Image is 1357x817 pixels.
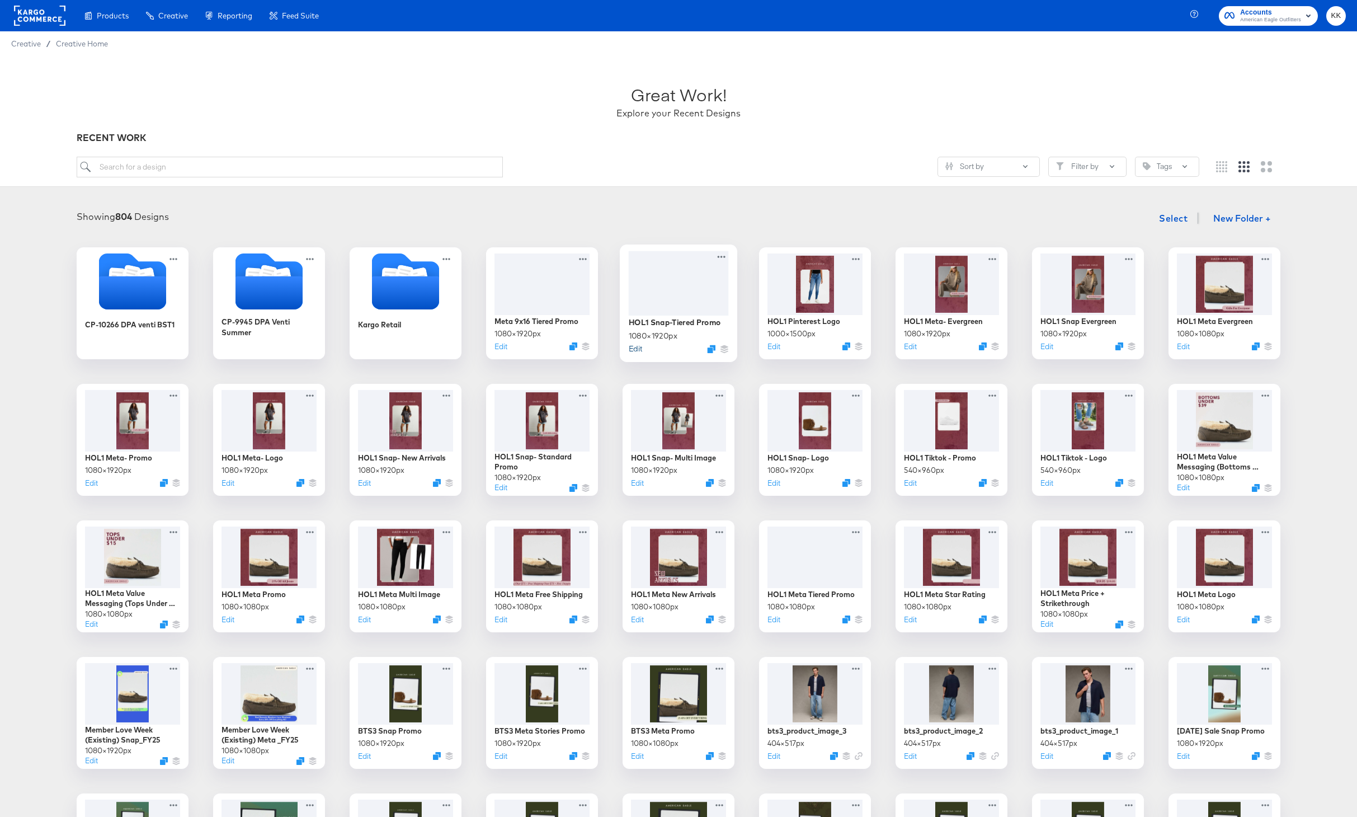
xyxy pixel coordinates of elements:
span: Creative [158,11,188,20]
button: Edit [767,478,780,489]
div: HOL1 Meta Price + Strikethrough [1040,588,1135,609]
div: 404 × 517 px [767,738,804,749]
button: Duplicate [433,479,441,487]
div: Explore your Recent Designs [616,107,741,120]
div: bts3_product_image_1 [1040,726,1118,736]
button: Edit [85,619,98,630]
div: 1080 × 1920 px [85,745,131,756]
button: Edit [1040,619,1053,630]
svg: Duplicate [160,479,168,487]
svg: Duplicate [979,342,987,350]
div: HOL1 Snap- Logo [767,453,829,463]
div: 1080 × 1080 px [358,602,406,612]
div: 540 × 960 px [904,465,944,476]
div: HOL1 Snap- Multi Image1080×1920pxEditDuplicate [623,384,734,496]
button: Edit [222,755,234,766]
button: Duplicate [830,752,838,760]
svg: Duplicate [1252,752,1260,760]
div: 1080 × 1920 px [1040,328,1087,339]
div: 1080 × 1920 px [767,465,814,476]
button: Edit [85,755,98,766]
div: bts3_product_image_2404×517pxEditDuplicate [896,657,1007,769]
svg: Duplicate [1115,479,1123,487]
div: 1080 × 1080 px [1177,328,1224,339]
div: HOL1 Meta- Promo [85,453,152,463]
button: Edit [631,751,644,762]
button: Duplicate [296,757,304,765]
button: Edit [1177,482,1190,493]
span: Accounts [1240,7,1301,18]
div: Member Love Week (Existing) Meta _FY25 [222,725,317,745]
button: Edit [222,614,234,625]
svg: Duplicate [1115,621,1123,628]
div: BTS3 Meta Promo1080×1080pxEditDuplicate [623,657,734,769]
div: HOL1 Meta Tiered Promo [767,589,855,600]
span: Creative Home [56,39,108,48]
div: 1080 × 1080 px [767,602,815,612]
div: HOL1 Meta- Logo1080×1920pxEditDuplicate [213,384,325,496]
div: 404 × 517 px [1040,738,1077,749]
svg: Duplicate [569,342,577,350]
div: 1080 × 1080 px [631,738,678,749]
svg: Duplicate [160,621,168,628]
div: HOL1 Meta Multi Image [358,589,440,600]
span: Select [1159,210,1188,226]
div: HOL1 Meta Logo [1177,589,1236,600]
button: Duplicate [842,616,850,623]
svg: Duplicate [706,479,714,487]
button: Edit [1040,478,1053,489]
svg: Link [991,752,999,760]
button: Edit [904,614,917,625]
div: 1080 × 1920 px [494,328,541,339]
div: HOL1 Tiktok - Promo [904,453,976,463]
button: Edit [1177,614,1190,625]
button: Duplicate [706,752,714,760]
svg: Duplicate [1252,484,1260,492]
svg: Duplicate [569,484,577,492]
div: HOL1 Pinterest Logo [767,316,840,327]
div: HOL1 Meta Evergreen1080×1080pxEditDuplicate [1168,247,1280,359]
div: HOL1 Meta New Arrivals [631,589,716,600]
button: Edit [767,614,780,625]
svg: Duplicate [160,757,168,765]
div: 1080 × 1920 px [494,472,541,483]
div: HOL1 Meta Promo [222,589,286,600]
div: HOL1 Tiktok - Promo540×960pxEditDuplicate [896,384,1007,496]
button: Edit [494,751,507,762]
div: 1080 × 1920 px [1177,738,1223,749]
span: American Eagle Outfitters [1240,16,1301,25]
button: Edit [1040,341,1053,352]
div: 540 × 960 px [1040,465,1081,476]
div: BTS3 Meta Stories Promo1080×1920pxEditDuplicate [486,657,598,769]
div: 404 × 517 px [904,738,941,749]
button: AccountsAmerican Eagle Outfitters [1219,6,1318,26]
svg: Link [1128,752,1135,760]
svg: Duplicate [296,479,304,487]
div: 1080 × 1920 px [222,465,268,476]
div: HOL1 Meta Multi Image1080×1080pxEditDuplicate [350,520,461,632]
div: bts3_product_image_1404×517pxEditDuplicate [1032,657,1144,769]
div: Kargo Retail [358,320,401,330]
div: HOL1 Meta Price + Strikethrough1080×1080pxEditDuplicate [1032,520,1144,632]
button: Edit [494,614,507,625]
div: HOL1 Snap Evergreen [1040,316,1116,327]
svg: Duplicate [979,479,987,487]
svg: Tag [1143,162,1151,170]
div: HOL1 Meta- Evergreen1080×1920pxEditDuplicate [896,247,1007,359]
div: Member Love Week (Existing) Snap_FY251080×1920pxEditDuplicate [77,657,189,769]
span: Products [97,11,129,20]
svg: Duplicate [1252,342,1260,350]
div: HOL1 Snap-Tiered Promo1080×1920pxEditDuplicate [620,245,737,362]
div: Member Love Week (Existing) Meta _FY251080×1080pxEditDuplicate [213,657,325,769]
svg: Duplicate [842,479,850,487]
svg: Duplicate [706,616,714,623]
button: New Folder + [1204,209,1280,230]
button: Duplicate [569,616,577,623]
